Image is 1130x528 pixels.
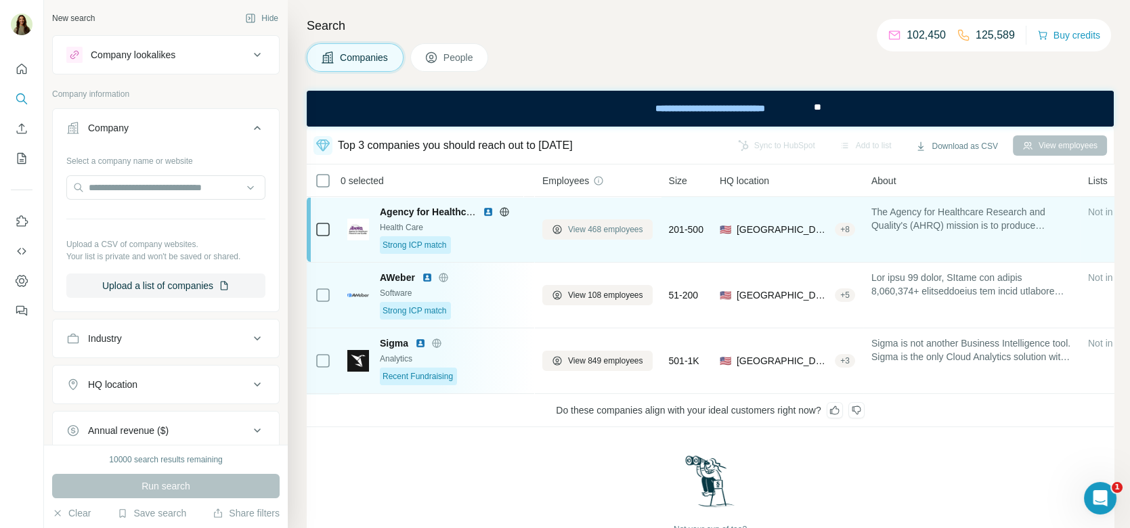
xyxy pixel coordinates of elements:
img: LinkedIn logo [422,272,433,283]
span: 1 [1112,482,1123,493]
span: 🇺🇸 [720,223,731,236]
button: View 849 employees [542,351,653,371]
span: 201-500 [669,223,703,236]
button: Hide [236,8,288,28]
button: Share filters [213,506,280,520]
img: Logo of AWeber [347,293,369,298]
span: Strong ICP match [383,239,447,251]
span: Lists [1088,174,1108,188]
span: View 468 employees [568,223,643,236]
span: 🇺🇸 [720,288,731,302]
button: Quick start [11,57,32,81]
div: Company [88,121,129,135]
span: About [871,174,896,188]
div: Annual revenue ($) [88,424,169,437]
button: Use Surfe API [11,239,32,263]
span: HQ location [720,174,769,188]
span: [GEOGRAPHIC_DATA], [US_STATE] [737,354,829,368]
div: Company lookalikes [91,48,175,62]
div: + 8 [835,223,855,236]
button: Use Surfe on LinkedIn [11,209,32,234]
img: LinkedIn logo [483,206,494,217]
div: HQ location [88,378,137,391]
span: 0 selected [341,174,384,188]
img: Logo of Sigma [347,350,369,372]
div: Industry [88,332,122,345]
img: LinkedIn logo [415,338,426,349]
button: View 108 employees [542,285,653,305]
img: Avatar [11,14,32,35]
span: Size [669,174,687,188]
button: Dashboard [11,269,32,293]
span: [GEOGRAPHIC_DATA], [US_STATE] [737,223,829,236]
p: Upload a CSV of company websites. [66,238,265,250]
button: Enrich CSV [11,116,32,141]
span: Employees [542,174,589,188]
span: The Agency for Healthcare Research and Quality's (AHRQ) mission is to produce evidence to make he... [871,205,1072,232]
p: 125,589 [976,27,1015,43]
button: Search [11,87,32,111]
span: Sigma [380,336,408,350]
span: [GEOGRAPHIC_DATA], [US_STATE] [737,288,829,302]
button: Download as CSV [906,136,1007,156]
p: Your list is private and won't be saved or shared. [66,250,265,263]
button: Clear [52,506,91,520]
span: AWeber [380,271,415,284]
button: Company lookalikes [53,39,279,71]
h4: Search [307,16,1114,35]
div: + 5 [835,289,855,301]
img: Logo of Agency for Healthcare Research and Quality [347,219,369,240]
span: View 108 employees [568,289,643,301]
span: People [443,51,475,64]
div: Analytics [380,353,526,365]
button: Save search [117,506,186,520]
span: Sigma is not another Business Intelligence tool. Sigma is the only Cloud Analytics solution with ... [871,336,1072,364]
div: New search [52,12,95,24]
p: Company information [52,88,280,100]
button: HQ location [53,368,279,401]
span: View 849 employees [568,355,643,367]
button: View 468 employees [542,219,653,240]
iframe: Banner [307,91,1114,127]
button: Buy credits [1037,26,1100,45]
div: Top 3 companies you should reach out to [DATE] [338,137,573,154]
button: Annual revenue ($) [53,414,279,447]
div: Do these companies align with your ideal customers right now? [307,394,1114,427]
div: Select a company name or website [66,150,265,167]
span: 🇺🇸 [720,354,731,368]
span: Agency for Healthcare Research and Quality [380,206,580,217]
span: Strong ICP match [383,305,447,317]
p: 102,450 [907,27,946,43]
div: Health Care [380,221,526,234]
div: 10000 search results remaining [109,454,222,466]
button: Upload a list of companies [66,273,265,298]
span: 51-200 [669,288,699,302]
button: Feedback [11,299,32,323]
div: Software [380,287,526,299]
div: + 3 [835,355,855,367]
button: Company [53,112,279,150]
button: Industry [53,322,279,355]
iframe: Intercom live chat [1084,482,1116,514]
span: Recent Fundraising [383,370,453,382]
span: 501-1K [669,354,699,368]
button: My lists [11,146,32,171]
span: Lor ipsu 99 dolor, SItame con adipis 8,060,374+ elitseddoeius tem incid utlabore etdolo magnaal e... [871,271,1072,298]
span: Companies [340,51,389,64]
